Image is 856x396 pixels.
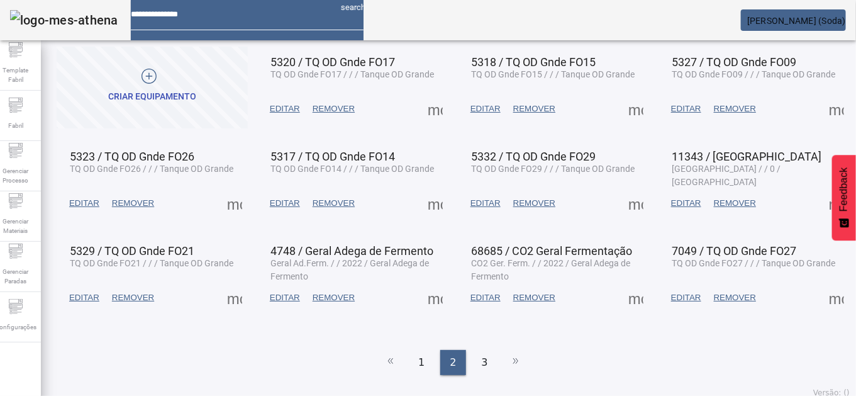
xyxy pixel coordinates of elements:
span: 5317 / TQ OD Gnde FO14 [270,150,395,163]
span: REMOVER [112,291,154,304]
span: 68685 / CO2 Geral Fermentação [471,244,632,257]
button: Mais [825,192,848,215]
span: REMOVER [313,291,355,304]
span: 5327 / TQ OD Gnde FO09 [672,55,796,69]
span: TQ OD Gnde FO15 / / / Tanque OD Grande [471,69,635,79]
button: Mais [223,286,246,309]
span: [GEOGRAPHIC_DATA] / / 0 / [GEOGRAPHIC_DATA] [672,164,781,187]
span: TQ OD Gnde FO17 / / / Tanque OD Grande [270,69,434,79]
span: EDITAR [69,197,99,210]
span: EDITAR [671,291,701,304]
button: EDITAR [665,192,708,215]
span: TQ OD Gnde FO29 / / / Tanque OD Grande [471,164,635,174]
span: EDITAR [69,291,99,304]
span: Geral Ad.Ferm. / / 2022 / Geral Adega de Fermento [270,258,429,281]
span: [PERSON_NAME] (Soda) [747,16,846,26]
span: REMOVER [313,197,355,210]
button: REMOVER [507,192,562,215]
span: TQ OD Gnde FO14 / / / Tanque OD Grande [270,164,434,174]
button: REMOVER [306,192,361,215]
span: 4748 / Geral Adega de Fermento [270,244,433,257]
button: REMOVER [708,98,762,120]
button: Mais [424,192,447,215]
button: Mais [223,192,246,215]
span: 3 [482,355,488,370]
button: Mais [424,98,447,120]
button: REMOVER [507,286,562,309]
button: EDITAR [264,192,306,215]
span: TQ OD Gnde FO27 / / / Tanque OD Grande [672,258,835,268]
span: REMOVER [513,197,555,210]
button: CRIAR EQUIPAMENTO [57,43,248,128]
span: TQ OD Gnde FO09 / / / Tanque OD Grande [672,69,835,79]
button: REMOVER [106,286,160,309]
button: Mais [625,286,647,309]
span: EDITAR [270,197,300,210]
span: EDITAR [270,103,300,115]
span: EDITAR [470,103,501,115]
button: EDITAR [464,286,507,309]
button: EDITAR [63,192,106,215]
span: REMOVER [714,197,756,210]
span: Fabril [4,117,27,134]
span: Feedback [838,167,850,212]
button: Mais [825,98,848,120]
button: Feedback - Mostrar pesquisa [832,155,856,240]
button: REMOVER [306,286,361,309]
button: EDITAR [464,192,507,215]
button: Mais [625,192,647,215]
span: EDITAR [470,291,501,304]
span: EDITAR [671,197,701,210]
button: Mais [825,286,848,309]
span: EDITAR [470,197,501,210]
button: EDITAR [63,286,106,309]
span: EDITAR [270,291,300,304]
div: CRIAR EQUIPAMENTO [108,91,196,103]
span: REMOVER [714,103,756,115]
span: CO2 Ger. Ferm. / / 2022 / Geral Adega de Fermento [471,258,630,281]
img: logo-mes-athena [10,10,118,30]
span: REMOVER [513,103,555,115]
span: 5329 / TQ OD Gnde FO21 [70,244,194,257]
button: EDITAR [264,286,306,309]
button: EDITAR [665,98,708,120]
span: TQ OD Gnde FO21 / / / Tanque OD Grande [70,258,233,268]
span: 5318 / TQ OD Gnde FO15 [471,55,596,69]
span: 5320 / TQ OD Gnde FO17 [270,55,395,69]
span: REMOVER [513,291,555,304]
span: REMOVER [313,103,355,115]
button: EDITAR [464,98,507,120]
span: 11343 / [GEOGRAPHIC_DATA] [672,150,821,163]
button: REMOVER [708,286,762,309]
button: REMOVER [106,192,160,215]
span: EDITAR [671,103,701,115]
span: 5332 / TQ OD Gnde FO29 [471,150,596,163]
button: Mais [625,98,647,120]
button: EDITAR [264,98,306,120]
span: REMOVER [112,197,154,210]
button: REMOVER [507,98,562,120]
button: Mais [424,286,447,309]
span: TQ OD Gnde FO26 / / / Tanque OD Grande [70,164,233,174]
button: REMOVER [306,98,361,120]
span: 7049 / TQ OD Gnde FO27 [672,244,796,257]
button: EDITAR [665,286,708,309]
span: REMOVER [714,291,756,304]
span: 5323 / TQ OD Gnde FO26 [70,150,194,163]
span: 1 [418,355,425,370]
button: REMOVER [708,192,762,215]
